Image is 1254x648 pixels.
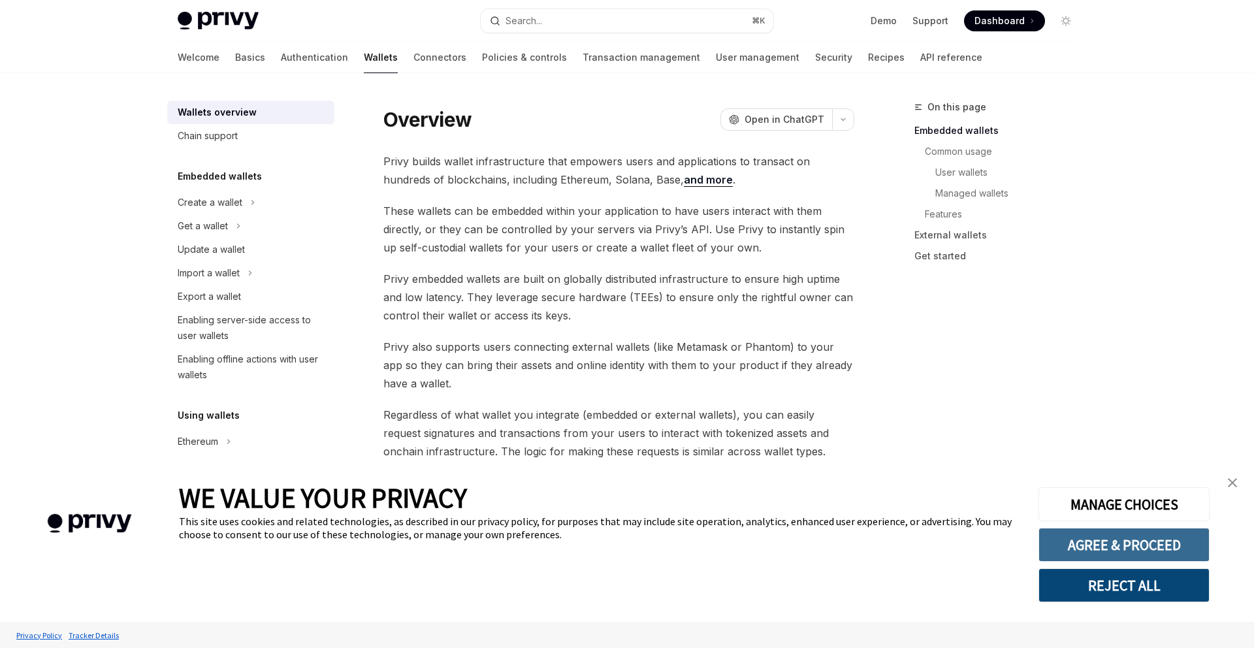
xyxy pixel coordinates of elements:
[935,183,1087,204] a: Managed wallets
[178,242,245,257] div: Update a wallet
[914,246,1087,267] a: Get started
[914,120,1087,141] a: Embedded wallets
[179,515,1019,541] div: This site uses cookies and related technologies, as described in our privacy policy, for purposes...
[920,42,982,73] a: API reference
[178,265,240,281] div: Import a wallet
[178,42,219,73] a: Welcome
[178,289,241,304] div: Export a wallet
[1038,528,1210,562] button: AGREE & PROCEED
[935,162,1087,183] a: User wallets
[167,285,334,308] a: Export a wallet
[179,481,467,515] span: WE VALUE YOUR PRIVACY
[364,42,398,73] a: Wallets
[720,108,832,131] button: Open in ChatGPT
[178,312,327,344] div: Enabling server-side access to user wallets
[178,457,207,473] div: Solana
[506,13,542,29] div: Search...
[745,113,824,126] span: Open in ChatGPT
[583,42,700,73] a: Transaction management
[167,348,334,387] a: Enabling offline actions with user wallets
[383,270,854,325] span: Privy embedded wallets are built on globally distributed infrastructure to ensure high uptime and...
[925,141,1087,162] a: Common usage
[178,12,259,30] img: light logo
[383,108,472,131] h1: Overview
[178,218,228,234] div: Get a wallet
[178,408,240,423] h5: Using wallets
[912,14,948,27] a: Support
[20,495,159,552] img: company logo
[178,105,257,120] div: Wallets overview
[815,42,852,73] a: Security
[482,42,567,73] a: Policies & controls
[167,101,334,124] a: Wallets overview
[13,624,65,647] a: Privacy Policy
[65,624,122,647] a: Tracker Details
[167,124,334,148] a: Chain support
[281,42,348,73] a: Authentication
[684,173,733,187] a: and more
[383,406,854,461] span: Regardless of what wallet you integrate (embedded or external wallets), you can easily request si...
[716,42,799,73] a: User management
[178,169,262,184] h5: Embedded wallets
[871,14,897,27] a: Demo
[925,204,1087,225] a: Features
[383,202,854,257] span: These wallets can be embedded within your application to have users interact with them directly, ...
[1055,10,1076,31] button: Toggle dark mode
[178,351,327,383] div: Enabling offline actions with user wallets
[167,238,334,261] a: Update a wallet
[914,225,1087,246] a: External wallets
[383,338,854,393] span: Privy also supports users connecting external wallets (like Metamask or Phantom) to your app so t...
[383,152,854,189] span: Privy builds wallet infrastructure that empowers users and applications to transact on hundreds o...
[178,195,242,210] div: Create a wallet
[1038,487,1210,521] button: MANAGE CHOICES
[413,42,466,73] a: Connectors
[927,99,986,115] span: On this page
[1038,568,1210,602] button: REJECT ALL
[178,128,238,144] div: Chain support
[964,10,1045,31] a: Dashboard
[1228,478,1237,487] img: close banner
[752,16,765,26] span: ⌘ K
[167,308,334,348] a: Enabling server-side access to user wallets
[481,9,773,33] button: Search...⌘K
[235,42,265,73] a: Basics
[974,14,1025,27] span: Dashboard
[178,434,218,449] div: Ethereum
[1219,470,1246,496] a: close banner
[868,42,905,73] a: Recipes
